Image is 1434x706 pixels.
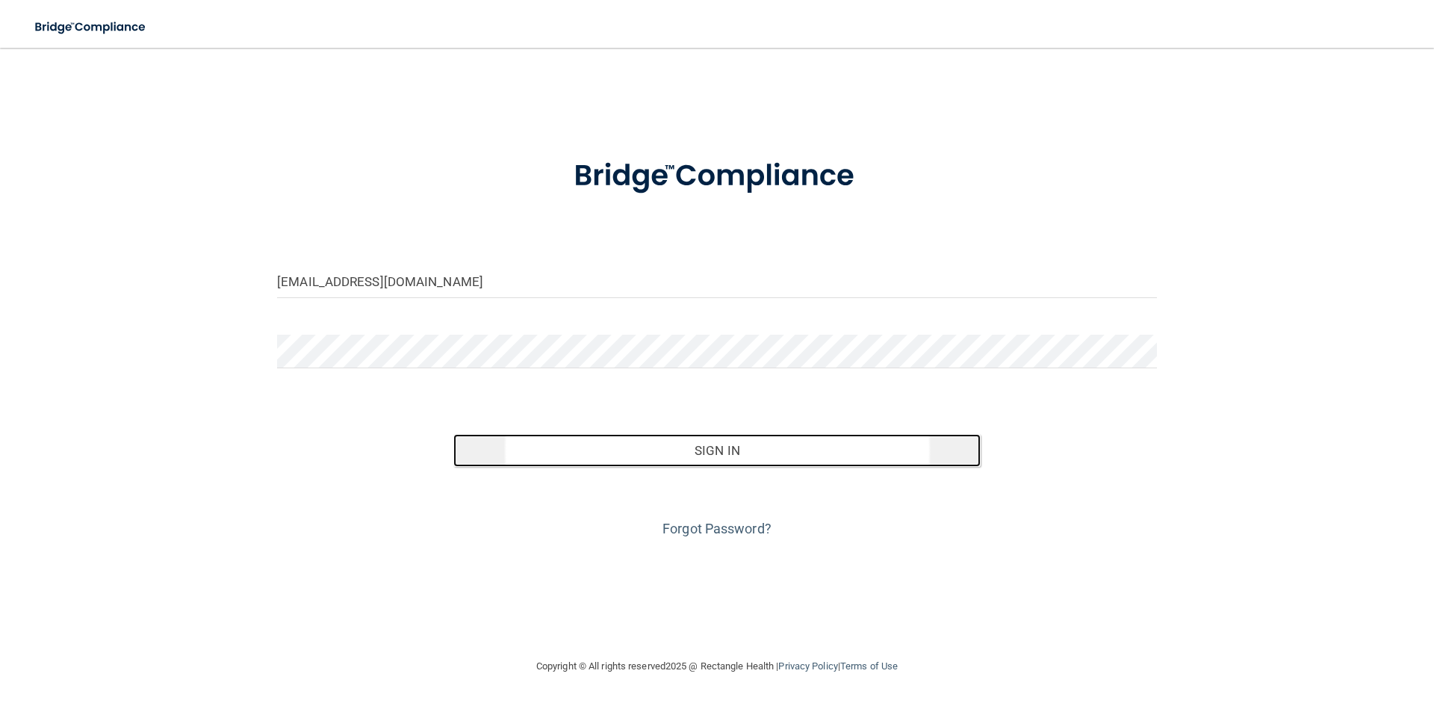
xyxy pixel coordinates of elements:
[662,521,772,536] a: Forgot Password?
[444,642,990,690] div: Copyright © All rights reserved 2025 @ Rectangle Health | |
[453,434,981,467] button: Sign In
[778,660,837,672] a: Privacy Policy
[277,264,1157,298] input: Email
[543,137,891,215] img: bridge_compliance_login_screen.278c3ca4.svg
[22,12,160,43] img: bridge_compliance_login_screen.278c3ca4.svg
[840,660,898,672] a: Terms of Use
